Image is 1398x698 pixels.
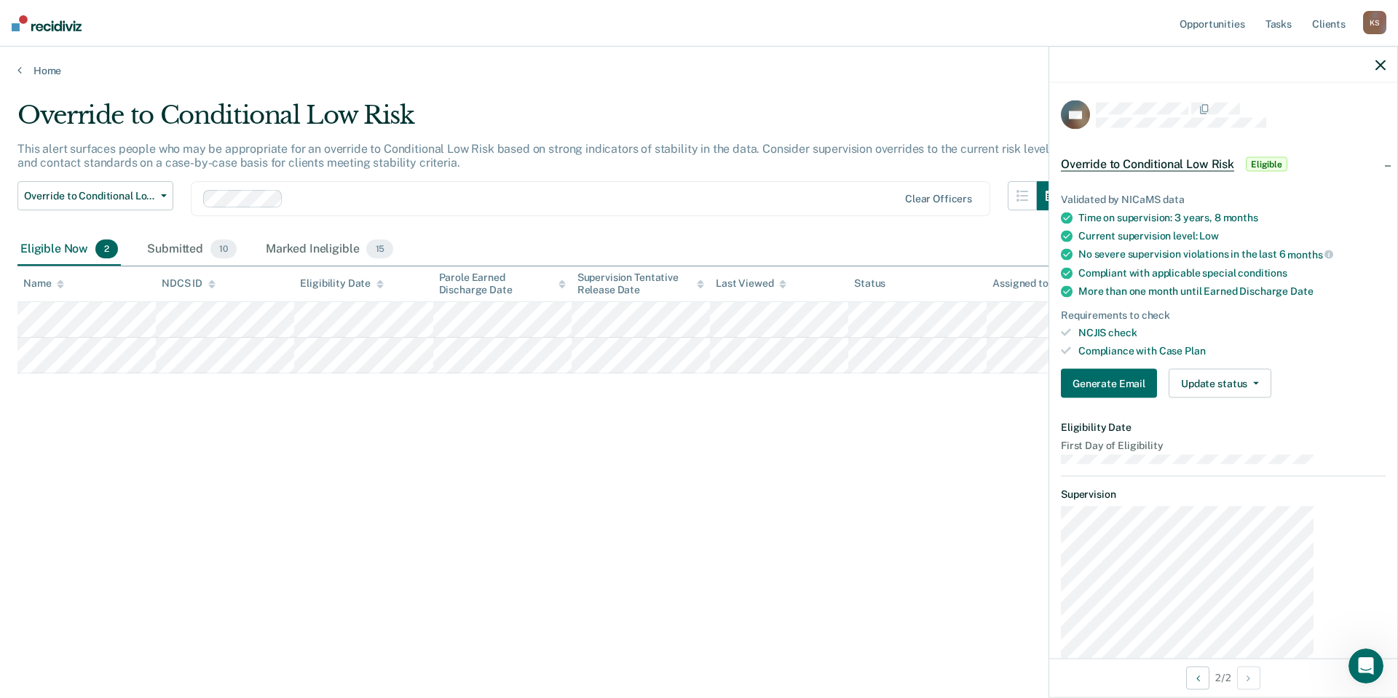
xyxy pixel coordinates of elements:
[263,234,396,266] div: Marked Ineligible
[1078,345,1386,357] div: Compliance with Case
[992,277,1061,290] div: Assigned to
[144,234,240,266] div: Submitted
[95,239,118,258] span: 2
[1078,285,1386,297] div: More than one month until Earned Discharge
[1078,212,1386,224] div: Time on supervision: 3 years, 8
[1061,157,1234,172] span: Override to Conditional Low Risk
[162,277,216,290] div: NDCS ID
[905,193,972,205] div: Clear officers
[1363,11,1386,34] div: K S
[1108,327,1137,338] span: check
[17,234,121,266] div: Eligible Now
[17,64,1381,77] a: Home
[1185,345,1205,357] span: Plan
[1238,266,1287,278] span: conditions
[1287,248,1333,260] span: months
[12,15,82,31] img: Recidiviz
[1061,488,1386,501] dt: Supervision
[24,190,155,202] span: Override to Conditional Low Risk
[1199,230,1219,242] span: Low
[854,277,885,290] div: Status
[1246,157,1287,172] span: Eligible
[1186,666,1209,689] button: Previous Opportunity
[23,277,64,290] div: Name
[1078,230,1386,242] div: Current supervision level:
[1061,421,1386,434] dt: Eligibility Date
[1061,369,1157,398] button: Generate Email
[1078,266,1386,279] div: Compliant with applicable special
[1348,649,1383,683] iframe: Intercom live chat
[1061,369,1163,398] a: Navigate to form link
[1049,658,1397,697] div: 2 / 2
[1169,369,1271,398] button: Update status
[17,142,1055,170] p: This alert surfaces people who may be appropriate for an override to Conditional Low Risk based o...
[1290,285,1313,296] span: Date
[210,239,237,258] span: 10
[17,100,1066,142] div: Override to Conditional Low Risk
[1049,141,1397,188] div: Override to Conditional Low RiskEligible
[1061,309,1386,321] div: Requirements to check
[1061,194,1386,206] div: Validated by NICaMS data
[1223,212,1258,223] span: months
[716,277,786,290] div: Last Viewed
[1078,327,1386,339] div: NCJIS
[439,271,566,296] div: Parole Earned Discharge Date
[366,239,393,258] span: 15
[1078,248,1386,261] div: No severe supervision violations in the last 6
[1061,439,1386,451] dt: First Day of Eligibility
[1237,666,1260,689] button: Next Opportunity
[300,277,384,290] div: Eligibility Date
[577,271,704,296] div: Supervision Tentative Release Date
